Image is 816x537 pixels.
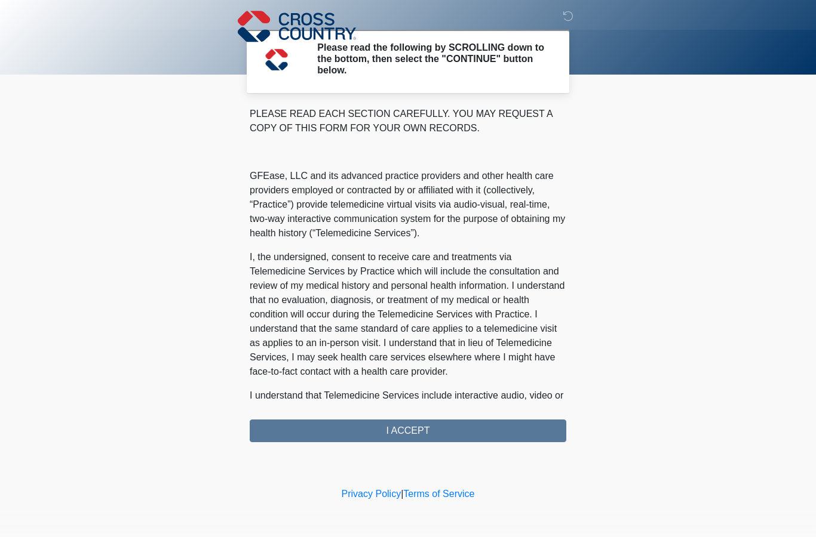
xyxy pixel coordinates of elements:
h2: Please read the following by SCROLLING down to the bottom, then select the "CONTINUE" button below. [317,42,548,76]
p: PLEASE READ EACH SECTION CAREFULLY. YOU MAY REQUEST A COPY OF THIS FORM FOR YOUR OWN RECORDS. [250,107,566,135]
img: Cross Country Logo [238,9,356,44]
a: | [401,489,403,499]
p: GFEase, LLC and its advanced practice providers and other health care providers employed or contr... [250,169,566,240]
p: I, the undersigned, consent to receive care and treatments via Telemedicine Services by Practice ... [250,250,566,379]
a: Terms of Service [403,489,474,499]
a: Privacy Policy [342,489,401,499]
img: Agent Avatar [259,42,295,78]
p: I understand that Telemedicine Services include interactive audio, video or other [250,388,566,417]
